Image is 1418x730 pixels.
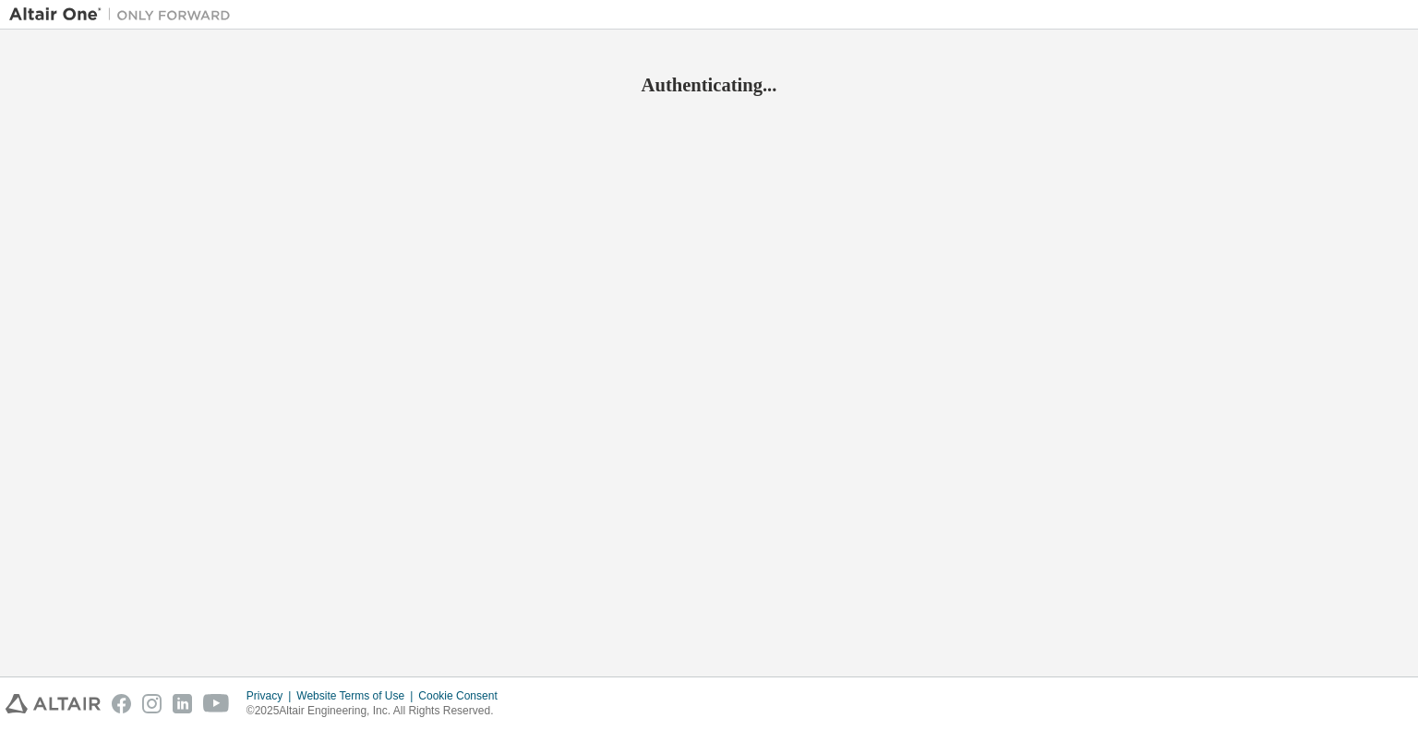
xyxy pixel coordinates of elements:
[112,694,131,713] img: facebook.svg
[142,694,162,713] img: instagram.svg
[6,694,101,713] img: altair_logo.svg
[296,688,418,703] div: Website Terms of Use
[173,694,192,713] img: linkedin.svg
[9,73,1409,97] h2: Authenticating...
[203,694,230,713] img: youtube.svg
[418,688,508,703] div: Cookie Consent
[246,703,509,719] p: © 2025 Altair Engineering, Inc. All Rights Reserved.
[9,6,240,24] img: Altair One
[246,688,296,703] div: Privacy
